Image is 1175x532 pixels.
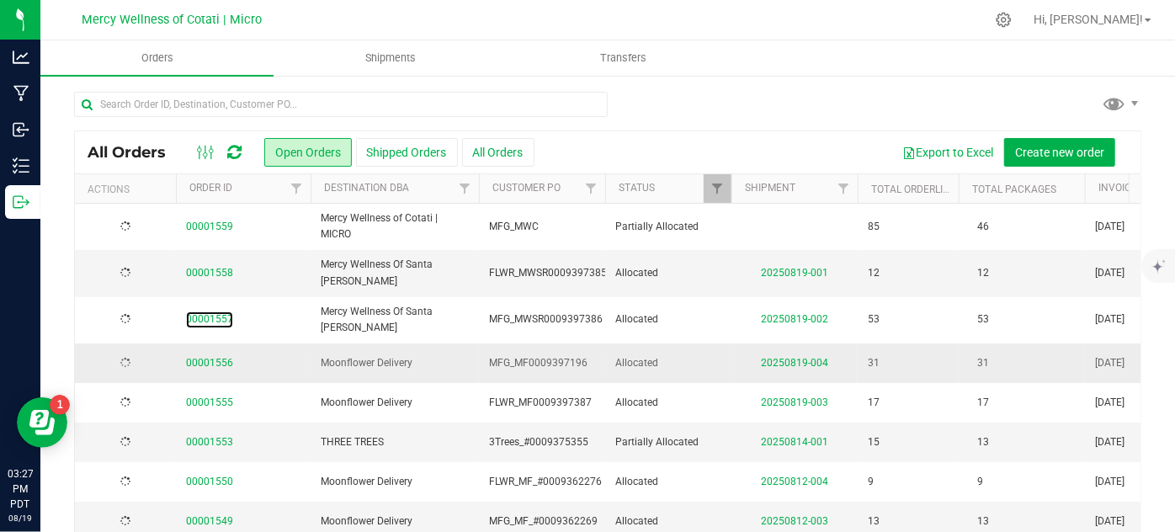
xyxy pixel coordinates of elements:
[186,219,233,235] a: 00001559
[186,355,233,371] a: 00001556
[186,434,233,450] a: 00001553
[1095,265,1124,281] span: [DATE]
[1034,13,1143,26] span: Hi, [PERSON_NAME]!
[13,49,29,66] inline-svg: Analytics
[615,434,721,450] span: Partially Allocated
[868,219,880,235] span: 85
[969,430,997,455] span: 13
[615,474,721,490] span: Allocated
[274,40,507,76] a: Shipments
[969,215,997,239] span: 46
[321,513,469,529] span: Moonflower Delivery
[186,395,233,411] a: 00001555
[1095,219,1124,235] span: [DATE]
[868,474,874,490] span: 9
[615,311,721,327] span: Allocated
[451,174,479,203] a: Filter
[356,138,458,167] button: Shipped Orders
[17,397,67,448] iframe: Resource center
[489,265,607,281] span: FLWR_MWSR0009397385
[82,13,262,27] span: Mercy Wellness of Cotati | Micro
[619,182,655,194] a: Status
[74,92,608,117] input: Search Order ID, Destination, Customer PO...
[871,184,962,195] a: Total Orderlines
[186,513,233,529] a: 00001549
[868,395,880,411] span: 17
[761,357,828,369] a: 20250819-004
[343,51,439,66] span: Shipments
[1095,474,1124,490] span: [DATE]
[1095,434,1124,450] span: [DATE]
[489,219,595,235] span: MFG_MWC
[615,395,721,411] span: Allocated
[489,395,595,411] span: FLWR_MF0009397387
[507,40,740,76] a: Transfers
[615,355,721,371] span: Allocated
[186,474,233,490] a: 00001550
[1095,395,1124,411] span: [DATE]
[761,515,828,527] a: 20250812-003
[868,355,880,371] span: 31
[891,138,1004,167] button: Export to Excel
[969,470,992,494] span: 9
[321,434,469,450] span: THREE TREES
[972,184,1056,195] a: Total Packages
[489,355,595,371] span: MFG_MF0009397196
[761,396,828,408] a: 20250819-003
[577,174,605,203] a: Filter
[615,513,721,529] span: Allocated
[186,311,233,327] a: 00001557
[761,476,828,487] a: 20250812-004
[492,182,561,194] a: Customer PO
[321,257,469,289] span: Mercy Wellness Of Santa [PERSON_NAME]
[8,466,33,512] p: 03:27 PM PDT
[1095,311,1124,327] span: [DATE]
[969,261,997,285] span: 12
[321,474,469,490] span: Moonflower Delivery
[868,311,880,327] span: 53
[830,174,858,203] a: Filter
[50,395,70,415] iframe: Resource center unread badge
[13,121,29,138] inline-svg: Inbound
[489,474,602,490] span: FLWR_MF_#0009362276
[1095,513,1124,529] span: [DATE]
[321,304,469,336] span: Mercy Wellness Of Santa [PERSON_NAME]
[1004,138,1115,167] button: Create new order
[462,138,534,167] button: All Orders
[868,265,880,281] span: 12
[704,174,731,203] a: Filter
[13,157,29,174] inline-svg: Inventory
[761,436,828,448] a: 20250814-001
[321,395,469,411] span: Moonflower Delivery
[321,210,469,242] span: Mercy Wellness of Cotati | MICRO
[969,391,997,415] span: 17
[489,513,598,529] span: MFG_MF_#0009362269
[615,265,721,281] span: Allocated
[489,311,603,327] span: MFG_MWSR0009397386
[489,434,595,450] span: 3Trees_#0009375355
[1098,182,1164,194] a: Invoice Date
[13,194,29,210] inline-svg: Outbound
[577,51,669,66] span: Transfers
[868,434,880,450] span: 15
[868,513,880,529] span: 13
[88,143,183,162] span: All Orders
[13,85,29,102] inline-svg: Manufacturing
[1015,146,1104,159] span: Create new order
[761,313,828,325] a: 20250819-002
[88,184,169,195] div: Actions
[761,267,828,279] a: 20250819-001
[119,51,196,66] span: Orders
[615,219,721,235] span: Partially Allocated
[969,351,997,375] span: 31
[321,355,469,371] span: Moonflower Delivery
[745,182,795,194] a: Shipment
[264,138,352,167] button: Open Orders
[8,512,33,524] p: 08/19
[993,12,1014,28] div: Manage settings
[40,40,274,76] a: Orders
[324,182,409,194] a: Destination DBA
[969,307,997,332] span: 53
[186,265,233,281] a: 00001558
